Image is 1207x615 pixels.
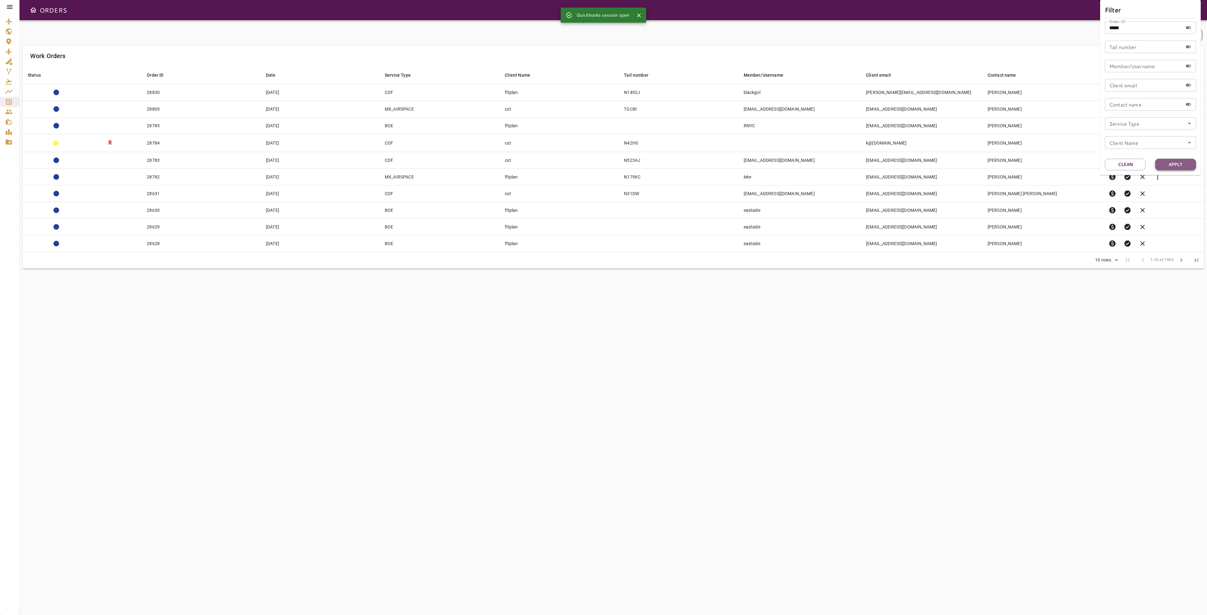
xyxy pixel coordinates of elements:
[1155,159,1196,170] button: Apply
[1109,19,1125,24] label: Order ID
[634,11,644,20] button: Close
[1105,5,1196,15] h6: Filter
[1185,138,1194,147] button: Open
[1185,119,1194,128] button: Open
[1105,159,1146,170] button: Clean
[576,9,629,21] div: Quickbooks session open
